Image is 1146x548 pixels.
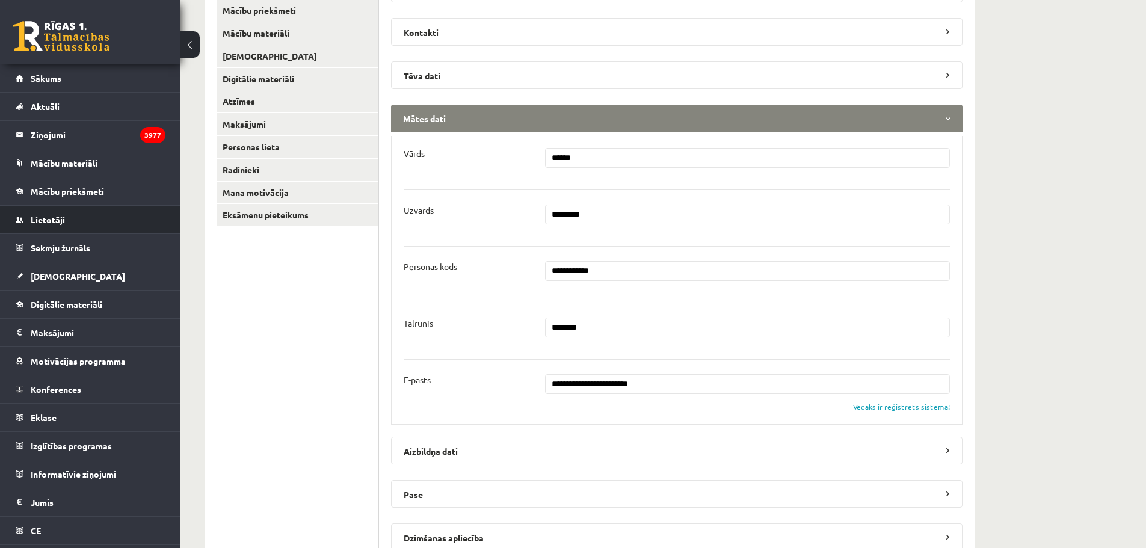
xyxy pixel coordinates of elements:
a: Personas lieta [217,136,378,158]
span: Motivācijas programma [31,356,126,366]
a: Lietotāji [16,206,165,233]
span: Informatīvie ziņojumi [31,469,116,479]
div: Vecāks ir reģistrēts sistēmā! [853,401,950,412]
a: Rīgas 1. Tālmācības vidusskola [13,21,109,51]
a: Motivācijas programma [16,347,165,375]
a: Eksāmenu pieteikums [217,204,378,226]
legend: Ziņojumi [31,121,165,149]
a: Ziņojumi3977 [16,121,165,149]
a: Radinieki [217,159,378,181]
legend: Pase [391,480,963,508]
a: Jumis [16,488,165,516]
p: Tālrunis [404,318,433,328]
span: [DEMOGRAPHIC_DATA] [31,271,125,282]
span: Aktuāli [31,101,60,112]
a: Sākums [16,64,165,92]
legend: Maksājumi [31,319,165,346]
span: Jumis [31,497,54,508]
legend: Kontakti [391,18,963,46]
legend: Mātes dati [391,105,963,132]
p: Uzvārds [404,205,434,215]
a: Informatīvie ziņojumi [16,460,165,488]
a: Digitālie materiāli [217,68,378,90]
legend: Tēva dati [391,61,963,89]
a: Aktuāli [16,93,165,120]
a: [DEMOGRAPHIC_DATA] [217,45,378,67]
a: Mācību materiāli [16,149,165,177]
span: CE [31,525,41,536]
a: Mācību priekšmeti [16,177,165,205]
i: 3977 [140,127,165,143]
a: Izglītības programas [16,432,165,460]
a: Maksājumi [16,319,165,346]
span: Mācību priekšmeti [31,186,104,197]
span: Izglītības programas [31,440,112,451]
a: Sekmju žurnāls [16,234,165,262]
span: Digitālie materiāli [31,299,102,310]
p: Vārds [404,148,425,159]
span: Lietotāji [31,214,65,225]
span: Sākums [31,73,61,84]
a: Eklase [16,404,165,431]
a: [DEMOGRAPHIC_DATA] [16,262,165,290]
span: Sekmju žurnāls [31,242,90,253]
a: Maksājumi [217,113,378,135]
span: Konferences [31,384,81,395]
a: Mana motivācija [217,182,378,204]
p: Personas kods [404,261,457,272]
span: Mācību materiāli [31,158,97,168]
a: Digitālie materiāli [16,291,165,318]
p: E-pasts [404,374,431,385]
a: Konferences [16,375,165,403]
span: Eklase [31,412,57,423]
a: CE [16,517,165,544]
a: Mācību materiāli [217,22,378,45]
legend: Aizbildņa dati [391,437,963,464]
a: Atzīmes [217,90,378,112]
